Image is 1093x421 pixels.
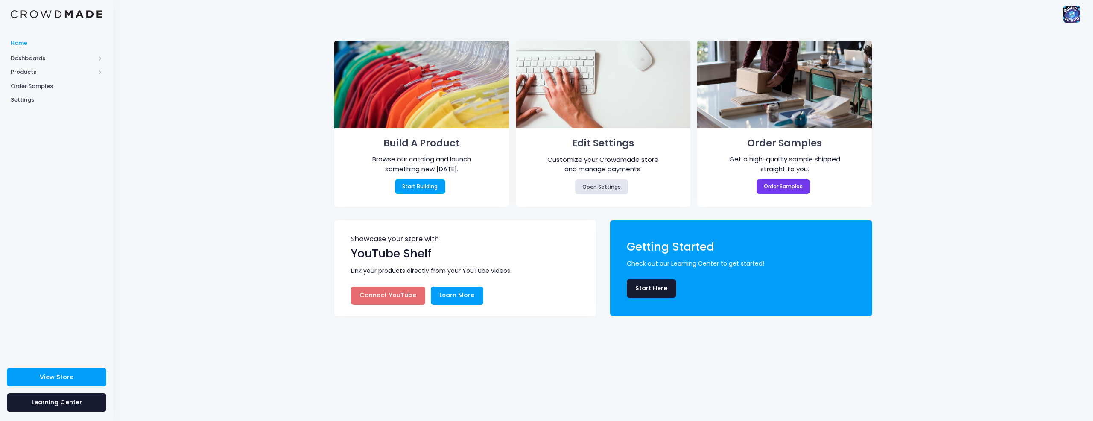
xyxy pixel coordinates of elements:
span: Dashboards [11,54,95,63]
a: Start Here [627,279,676,298]
h1: Build A Product [347,135,497,152]
span: View Store [40,373,73,381]
span: Order Samples [11,82,102,91]
h1: Edit Settings [528,135,678,152]
a: Open Settings [575,179,628,194]
a: View Store [7,368,106,386]
span: Getting Started [627,239,714,254]
span: Check out our Learning Center to get started! [627,259,860,268]
a: Connect YouTube [351,287,425,305]
span: Products [11,68,95,76]
a: Start Building [395,179,445,194]
div: Get a high-quality sample shipped straight to you. [724,155,846,174]
h1: Order Samples [710,135,860,152]
a: Learning Center [7,393,106,412]
a: Order Samples [757,179,810,194]
span: Home [11,39,102,47]
span: Settings [11,96,102,104]
span: YouTube Shelf [351,246,431,261]
span: Link your products directly from your YouTube videos. [351,266,584,275]
div: Browse our catalog and launch something new [DATE]. [360,155,482,174]
span: Showcase your store with [351,236,581,246]
img: Logo [11,10,102,18]
a: Learn More [431,287,483,305]
img: User [1063,6,1080,23]
div: Customize your Crowdmade store and manage payments. [542,155,664,174]
span: Learning Center [32,398,82,406]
